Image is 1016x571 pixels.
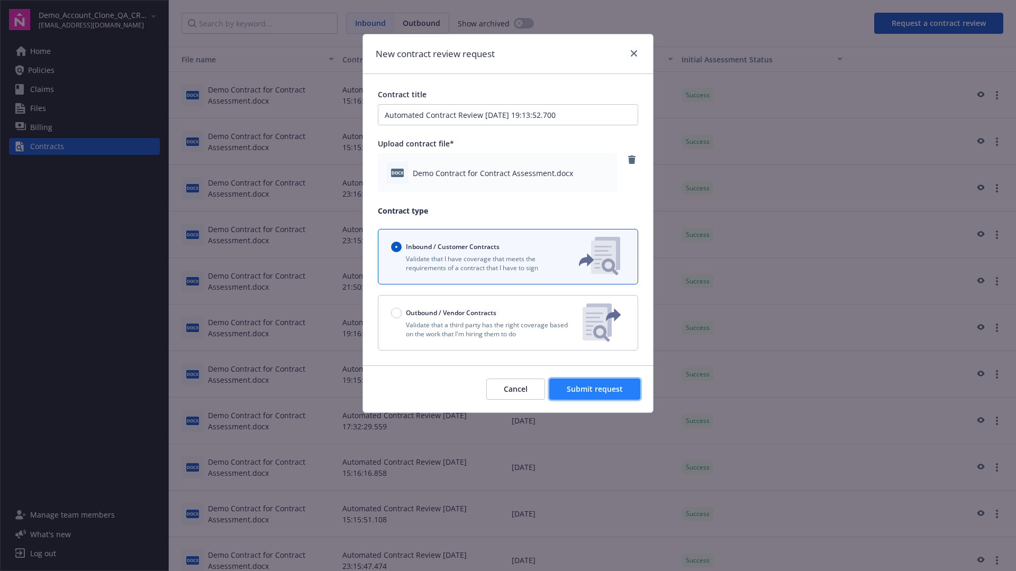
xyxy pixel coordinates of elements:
[391,242,402,252] input: Inbound / Customer Contracts
[378,104,638,125] input: Enter a title for this contract
[378,229,638,284] button: Inbound / Customer ContractsValidate that I have coverage that meets the requirements of a contra...
[378,205,638,216] p: Contract type
[378,139,454,149] span: Upload contract file*
[406,308,496,317] span: Outbound / Vendor Contracts
[391,169,404,177] span: docx
[567,384,623,394] span: Submit request
[549,379,640,400] button: Submit request
[625,153,638,166] a: remove
[406,242,500,251] span: Inbound / Customer Contracts
[504,384,528,394] span: Cancel
[376,47,495,61] h1: New contract review request
[413,168,573,179] span: Demo Contract for Contract Assessment.docx
[391,308,402,318] input: Outbound / Vendor Contracts
[391,254,561,272] p: Validate that I have coverage that meets the requirements of a contract that I have to sign
[378,295,638,351] button: Outbound / Vendor ContractsValidate that a third party has the right coverage based on the work t...
[378,89,427,99] span: Contract title
[628,47,640,60] a: close
[486,379,545,400] button: Cancel
[391,320,574,338] p: Validate that a third party has the right coverage based on the work that I'm hiring them to do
